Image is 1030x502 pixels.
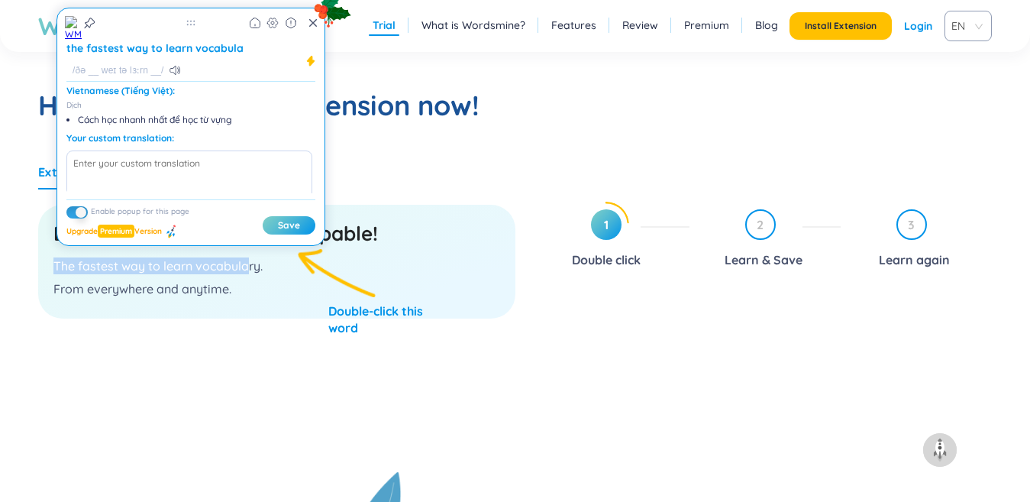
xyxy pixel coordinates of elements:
div: Extension [38,164,96,180]
a: Review [622,18,658,33]
a: Trial [373,18,396,33]
span: 3 [898,211,925,238]
p: The fastest way to learn vocabulary. [53,257,500,274]
h3: Learn any words, be unstoppable! [53,220,500,248]
a: WordsMine! [38,11,165,41]
a: Login [904,12,932,40]
a: Blog [755,18,778,33]
span: 2 [747,211,774,238]
a: What is Wordsmine? [421,18,525,33]
h2: How it works? Try extension now! [38,87,992,124]
div: Double click [572,248,641,272]
button: Install Extension [789,12,892,40]
img: to top [928,438,952,462]
span: VIE [951,15,979,37]
div: 3Learn again [853,209,992,272]
span: Install Extension [805,20,877,32]
div: 1Double click [538,209,689,272]
a: Features [551,18,596,33]
div: Learn again [879,248,950,272]
div: Learn & Save [725,248,802,272]
span: 1 [591,209,622,240]
a: Premium [684,18,729,33]
div: 2Learn & Save [702,209,841,272]
p: From everywhere and anytime. [53,280,500,297]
